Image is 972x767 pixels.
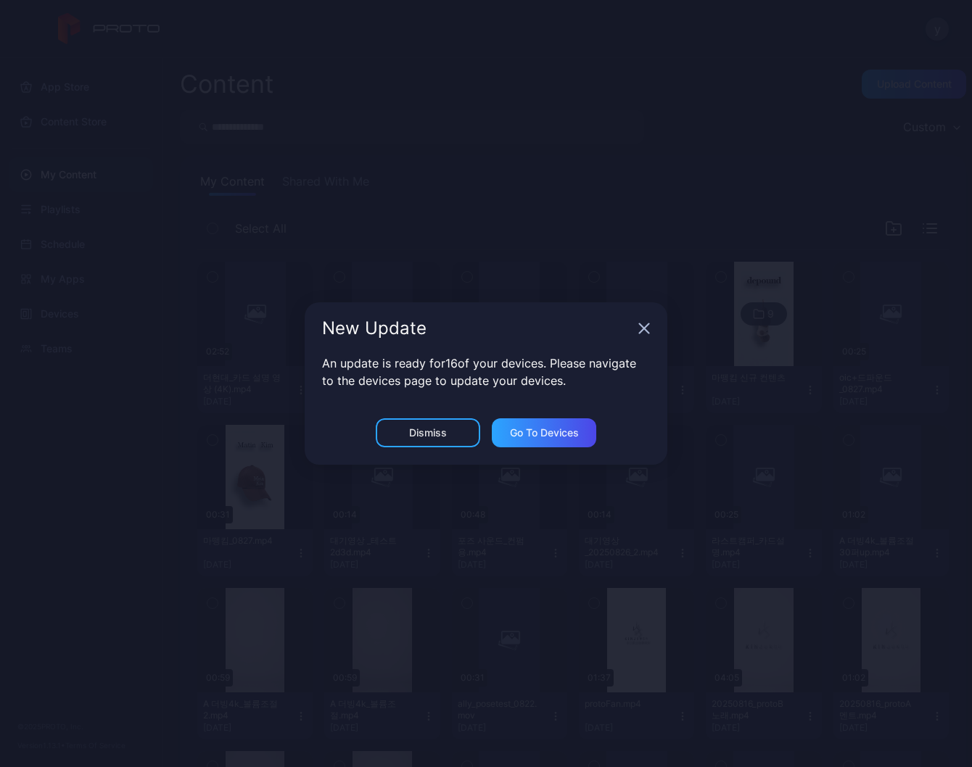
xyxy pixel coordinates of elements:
div: New Update [322,320,633,337]
p: An update is ready for 16 of your devices. Please navigate to the devices page to update your dev... [322,355,650,389]
button: Dismiss [376,418,480,447]
div: Dismiss [409,427,447,439]
button: Go to devices [492,418,596,447]
div: Go to devices [510,427,579,439]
